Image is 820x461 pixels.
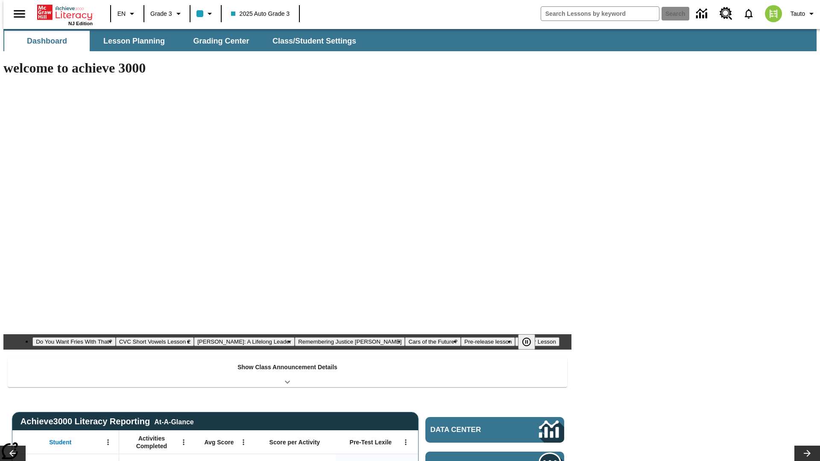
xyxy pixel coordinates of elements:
[787,6,820,21] button: Profile/Settings
[102,436,114,449] button: Open Menu
[237,363,337,372] p: Show Class Announcement Details
[68,21,93,26] span: NJ Edition
[738,3,760,25] a: Notifications
[37,4,93,21] a: Home
[3,31,364,51] div: SubNavbar
[8,358,567,387] div: Show Class Announcement Details
[295,337,405,346] button: Slide 4 Remembering Justice O'Connor
[49,438,71,446] span: Student
[350,438,392,446] span: Pre-Test Lexile
[269,438,320,446] span: Score per Activity
[20,417,194,426] span: Achieve3000 Literacy Reporting
[715,2,738,25] a: Resource Center, Will open in new tab
[791,9,805,18] span: Tauto
[150,9,172,18] span: Grade 3
[147,6,187,21] button: Grade: Grade 3, Select a grade
[177,436,190,449] button: Open Menu
[117,9,126,18] span: EN
[405,337,461,346] button: Slide 5 Cars of the Future?
[430,426,510,434] span: Data Center
[204,438,234,446] span: Avg Score
[461,337,515,346] button: Slide 6 Pre-release lesson
[7,1,32,26] button: Open side menu
[515,337,559,346] button: Slide 7 Career Lesson
[154,417,193,426] div: At-A-Glance
[541,7,659,20] input: search field
[194,337,295,346] button: Slide 3 Dianne Feinstein: A Lifelong Leader
[765,5,782,22] img: avatar image
[4,31,90,51] button: Dashboard
[399,436,412,449] button: Open Menu
[760,3,787,25] button: Select a new avatar
[518,334,544,350] div: Pause
[266,31,363,51] button: Class/Student Settings
[116,337,194,346] button: Slide 2 CVC Short Vowels Lesson 2
[37,3,93,26] div: Home
[32,337,116,346] button: Slide 1 Do You Want Fries With That?
[3,60,571,76] h1: welcome to achieve 3000
[237,436,250,449] button: Open Menu
[179,31,264,51] button: Grading Center
[114,6,141,21] button: Language: EN, Select a language
[123,435,180,450] span: Activities Completed
[91,31,177,51] button: Lesson Planning
[691,2,715,26] a: Data Center
[193,6,218,21] button: Class color is light blue. Change class color
[231,9,290,18] span: 2025 Auto Grade 3
[425,417,564,443] a: Data Center
[794,446,820,461] button: Lesson carousel, Next
[518,334,535,350] button: Pause
[3,29,817,51] div: SubNavbar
